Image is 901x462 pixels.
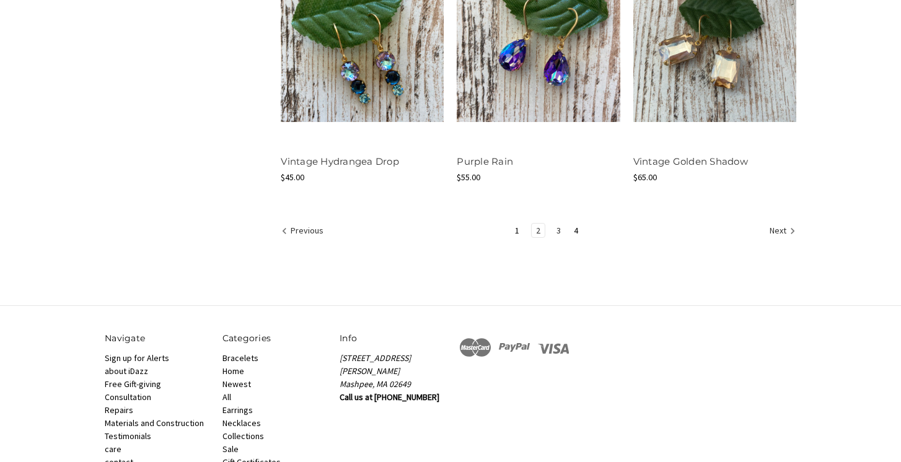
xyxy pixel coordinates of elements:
[457,155,513,167] a: Purple Rain
[532,224,545,237] a: Page 2 of 4
[633,172,657,183] span: $65.00
[340,352,444,391] address: [STREET_ADDRESS][PERSON_NAME] Mashpee, MA 02649
[281,223,796,240] nav: pagination
[105,443,121,455] a: care
[105,404,133,416] a: Repairs
[552,224,565,237] a: Page 3 of 4
[222,365,244,377] a: Home
[105,365,148,377] a: about iDazz
[222,430,264,442] a: Collections
[457,172,480,183] span: $55.00
[105,378,161,403] a: Free Gift-giving Consultation
[222,378,251,390] a: Newest
[105,430,151,442] a: Testimonials
[105,417,204,429] a: Materials and Construction
[281,224,328,240] a: Previous
[105,352,169,364] a: Sign up for Alerts
[222,443,239,455] a: Sale
[281,155,399,167] a: Vintage Hydrangea Drop
[222,391,231,403] a: All
[340,391,439,403] strong: Call us at [PHONE_NUMBER]
[633,155,748,167] a: Vintage Golden Shadow
[340,332,444,345] h5: Info
[222,332,327,345] h5: Categories
[222,352,258,364] a: Bracelets
[281,172,304,183] span: $45.00
[765,224,796,240] a: Next
[569,224,582,237] a: Page 4 of 4
[105,332,209,345] h5: Navigate
[222,404,253,416] a: Earrings
[222,417,261,429] a: Necklaces
[511,224,524,237] a: Page 1 of 4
